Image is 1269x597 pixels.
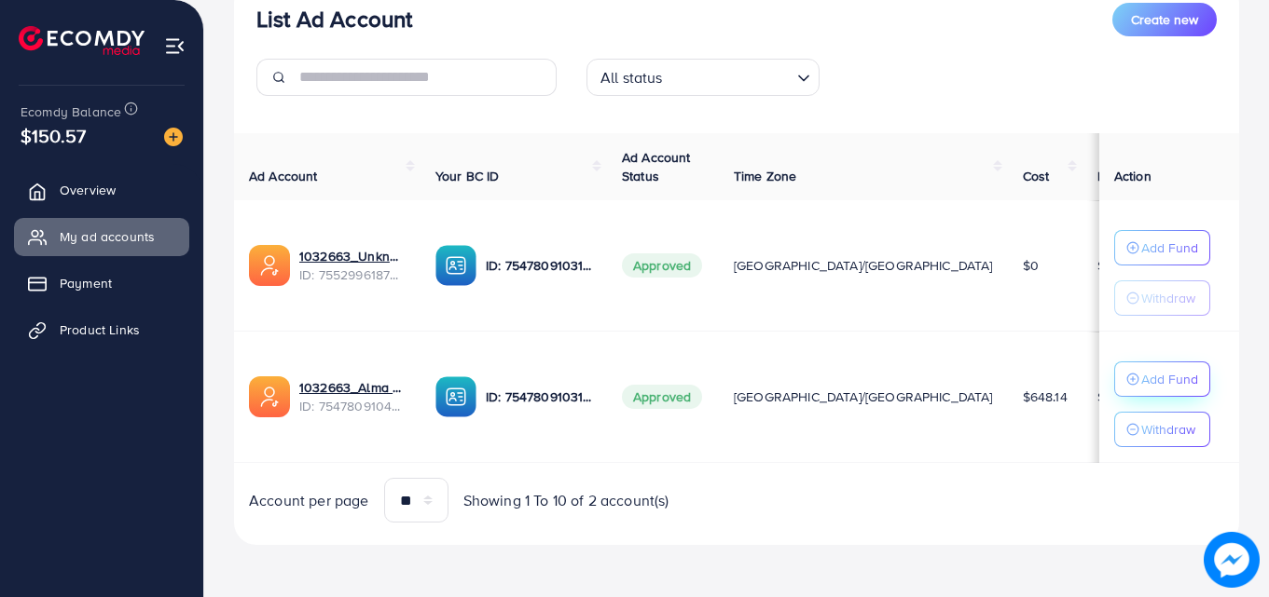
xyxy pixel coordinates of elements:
[1023,387,1068,406] span: $648.14
[249,376,290,417] img: ic-ads-acc.e4c84228.svg
[1112,3,1217,36] button: Create new
[299,247,406,285] div: <span class='underline'>1032663_Unknown Products_1758569011676</span></br>7552996187343978497
[21,122,86,149] span: $150.57
[486,254,592,277] p: ID: 7547809103138324481
[622,385,702,409] span: Approved
[1141,237,1198,259] p: Add Fund
[1114,412,1210,447] button: Withdraw
[299,378,406,416] div: <span class='underline'>1032663_Alma Hairs_1757361322394</span></br>7547809104857956369
[622,253,702,278] span: Approved
[299,378,406,397] a: 1032663_Alma Hairs_1757361322394
[164,35,186,57] img: menu
[1023,167,1050,185] span: Cost
[435,167,500,185] span: Your BC ID
[463,490,669,511] span: Showing 1 To 10 of 2 account(s)
[734,256,993,275] span: [GEOGRAPHIC_DATA]/[GEOGRAPHIC_DATA]
[14,265,189,302] a: Payment
[1023,256,1039,275] span: $0
[1204,532,1260,588] img: image
[586,59,820,96] div: Search for option
[435,376,476,417] img: ic-ba-acc.ded83a64.svg
[60,320,140,339] span: Product Links
[1114,167,1152,185] span: Action
[21,102,121,121] span: Ecomdy Balance
[256,6,412,33] h3: List Ad Account
[60,181,116,199] span: Overview
[734,167,796,185] span: Time Zone
[622,148,691,185] span: Ad Account Status
[1114,230,1210,265] button: Add Fund
[14,311,189,348] a: Product Links
[1141,287,1195,309] p: Withdraw
[1114,280,1210,316] button: Withdraw
[1141,418,1195,441] p: Withdraw
[164,128,183,146] img: image
[1114,361,1210,397] button: Add Fund
[14,218,189,255] a: My ad accounts
[299,265,406,284] span: ID: 7552996187343978497
[486,386,592,408] p: ID: 7547809103138324481
[435,245,476,286] img: ic-ba-acc.ded83a64.svg
[19,26,145,55] img: logo
[249,167,318,185] span: Ad Account
[60,274,112,292] span: Payment
[299,397,406,415] span: ID: 7547809104857956369
[734,387,993,406] span: [GEOGRAPHIC_DATA]/[GEOGRAPHIC_DATA]
[1141,368,1198,390] p: Add Fund
[597,64,667,91] span: All status
[299,247,406,265] a: 1032663_Unknown Products_1758569011676
[60,227,155,246] span: My ad accounts
[14,171,189,209] a: Overview
[1131,10,1198,29] span: Create new
[669,61,790,91] input: Search for option
[249,490,369,511] span: Account per page
[249,245,290,286] img: ic-ads-acc.e4c84228.svg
